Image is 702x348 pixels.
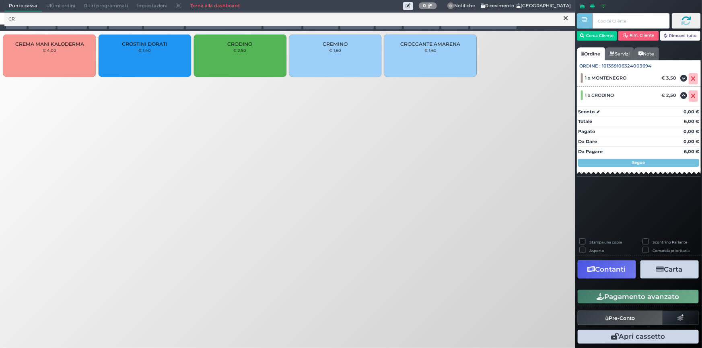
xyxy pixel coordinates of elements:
label: Stampa una copia [589,240,622,245]
strong: Sconto [578,108,595,115]
span: CROSTINI DORATI [122,41,167,47]
span: Ultimi ordini [42,0,80,12]
span: 0 [447,2,455,10]
a: Note [634,47,659,60]
small: € 4,00 [43,48,56,53]
strong: Da Dare [578,139,597,144]
small: € 1,40 [138,48,151,53]
strong: 6,00 € [684,149,699,154]
span: CROCCANTE AMARENA [401,41,461,47]
button: Rim. Cliente [618,31,659,41]
span: 1 x CRODINO [585,92,614,98]
span: 101359106324003694 [602,63,652,70]
div: € 3,50 [660,75,680,81]
label: Comanda prioritaria [653,248,690,253]
a: Servizi [605,47,634,60]
span: Ordine : [580,63,601,70]
span: CREMA MANI KALODERMA [15,41,84,47]
button: Carta [640,260,699,278]
input: Ricerca articolo [4,12,575,26]
input: Codice Cliente [593,13,669,29]
span: CRODINO [228,41,253,47]
button: Pre-Conto [578,311,663,325]
button: Cerca Cliente [577,31,618,41]
strong: Segue [632,160,645,165]
strong: Pagato [578,129,595,134]
strong: Totale [578,119,592,124]
span: Punto cassa [4,0,42,12]
strong: 0,00 € [683,109,699,115]
span: Ritiri programmati [80,0,132,12]
button: Rimuovi tutto [660,31,701,41]
small: € 1,60 [329,48,341,53]
small: € 1,60 [424,48,436,53]
a: Ordine [577,47,605,60]
strong: 0,00 € [683,129,699,134]
small: € 2,50 [234,48,247,53]
button: Apri cassetto [578,330,699,344]
span: 1 x MONTENEGRO [585,75,627,81]
b: 0 [423,3,426,8]
span: CREMINO [323,41,348,47]
div: € 2,50 [660,92,680,98]
button: Contanti [578,260,636,278]
strong: 0,00 € [683,139,699,144]
a: Torna alla dashboard [186,0,244,12]
span: Impostazioni [133,0,172,12]
strong: 6,00 € [684,119,699,124]
strong: Da Pagare [578,149,603,154]
label: Scontrino Parlante [653,240,688,245]
label: Asporto [589,248,604,253]
button: Pagamento avanzato [578,290,699,303]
